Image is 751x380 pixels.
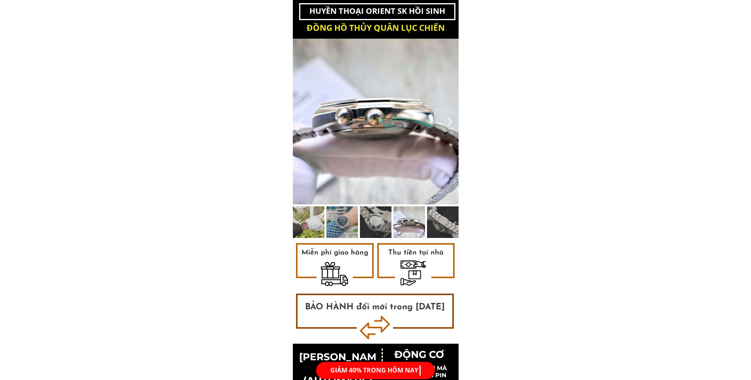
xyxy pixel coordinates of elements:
h3: Thu tiền tại nhà [377,247,455,259]
h2: ĐỒNG HỒ THỦY QUÂN LỤC CHIẾN [296,23,455,33]
h2: HUYỀN THOẠI ORIENT SK HỒI SINH [302,6,453,16]
h3: BẢO HÀNH đổi mới trong [DATE] [296,300,454,314]
h3: ĐỘng cơ [383,348,455,360]
h3: Miễn phí giao hàng [296,247,374,259]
